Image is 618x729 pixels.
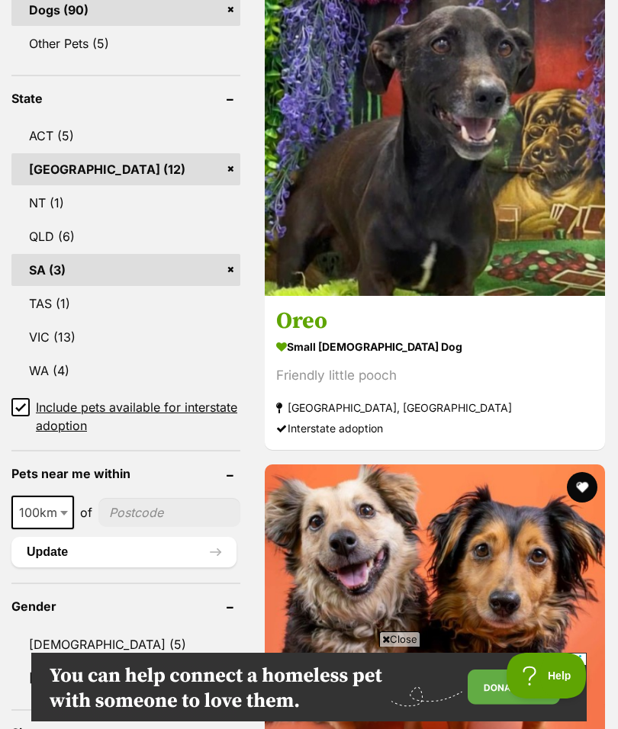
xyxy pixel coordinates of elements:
[379,631,420,647] span: Close
[11,398,240,435] a: Include pets available for interstate adoption
[11,153,240,185] a: [GEOGRAPHIC_DATA] (12)
[276,365,594,386] div: Friendly little pooch
[276,336,594,358] strong: small [DEMOGRAPHIC_DATA] Dog
[11,254,240,286] a: SA (3)
[11,628,240,660] a: [DEMOGRAPHIC_DATA] (5)
[11,467,240,480] header: Pets near me within
[11,496,74,529] span: 100km
[11,27,240,59] a: Other Pets (5)
[276,307,594,336] h3: Oreo
[11,92,240,105] header: State
[567,472,597,503] button: favourite
[11,321,240,353] a: VIC (13)
[36,398,240,435] span: Include pets available for interstate adoption
[11,537,237,567] button: Update
[11,599,240,613] header: Gender
[11,662,240,694] a: [DEMOGRAPHIC_DATA] (7)
[276,418,594,438] div: Interstate adoption
[13,502,72,523] span: 100km
[11,120,240,152] a: ACT (5)
[11,287,240,320] a: TAS (1)
[11,220,240,252] a: QLD (6)
[265,295,605,450] a: Oreo small [DEMOGRAPHIC_DATA] Dog Friendly little pooch [GEOGRAPHIC_DATA], [GEOGRAPHIC_DATA] Inte...
[276,397,594,418] strong: [GEOGRAPHIC_DATA], [GEOGRAPHIC_DATA]
[507,653,587,698] iframe: Help Scout Beacon - Open
[11,355,240,387] a: WA (4)
[31,653,587,721] iframe: Advertisement
[98,498,240,527] input: postcode
[80,503,92,522] span: of
[11,187,240,219] a: NT (1)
